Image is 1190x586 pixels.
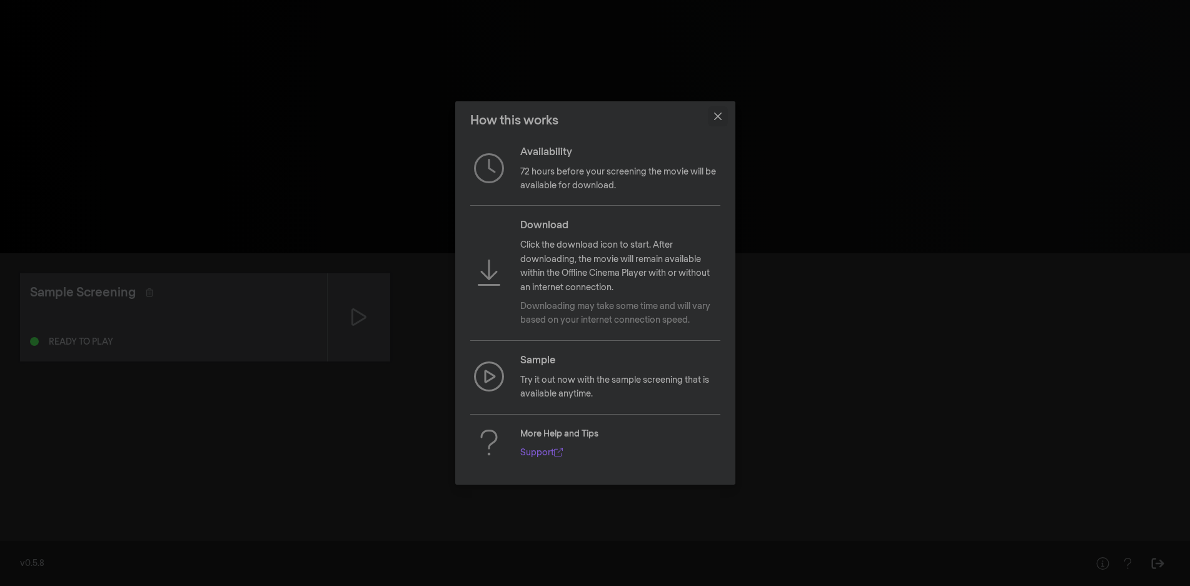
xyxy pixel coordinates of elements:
p: 72 hours before your screening the movie will be available for download. [520,165,720,193]
p: Try it out now with the sample screening that is available anytime. [520,373,720,402]
p: Availability [520,145,720,160]
p: Downloading may take some time and will vary based on your internet connection speed. [520,300,720,328]
p: Download [520,218,720,233]
a: Support [520,448,563,457]
button: Close [708,106,728,126]
header: How this works [455,101,735,140]
p: Click the download icon to start. After downloading, the movie will remain available within the O... [520,238,720,295]
p: Sample [520,353,720,368]
p: More Help and Tips [520,427,598,441]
